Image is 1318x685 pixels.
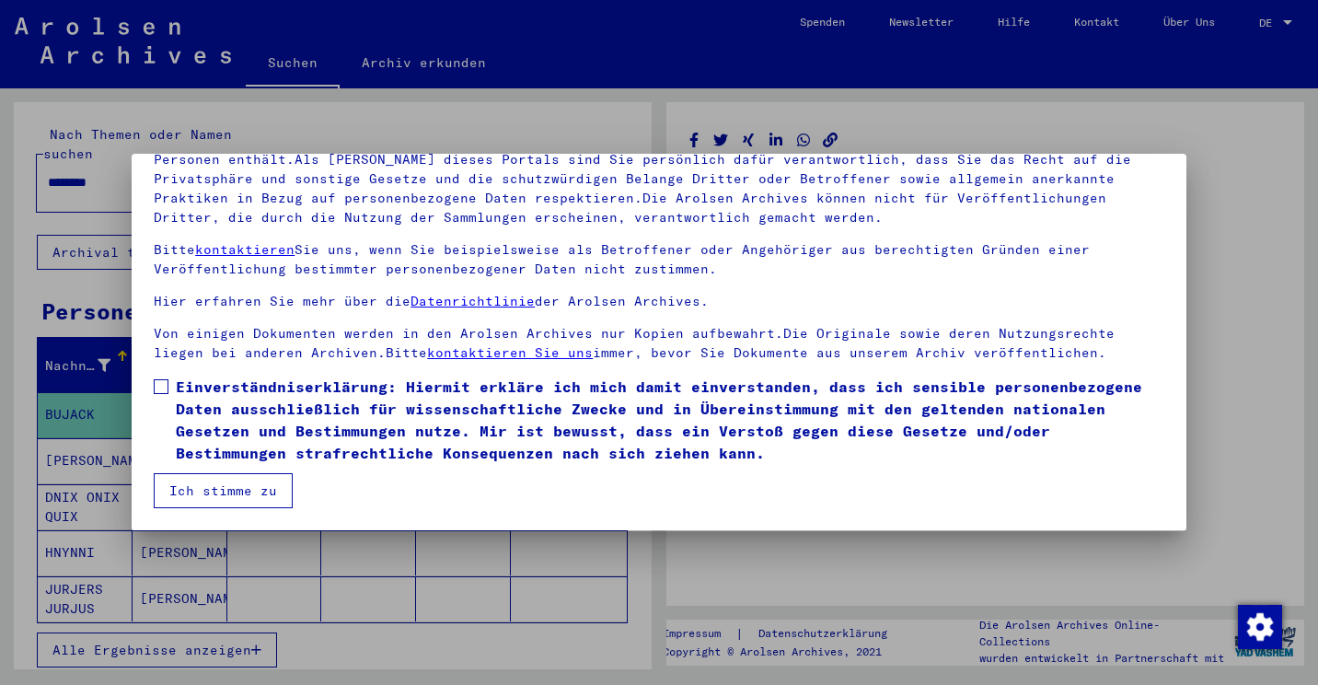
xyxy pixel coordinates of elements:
[154,240,1164,279] p: Bitte Sie uns, wenn Sie beispielsweise als Betroffener oder Angehöriger aus berechtigten Gründen ...
[154,292,1164,311] p: Hier erfahren Sie mehr über die der Arolsen Archives.
[154,324,1164,363] p: Von einigen Dokumenten werden in den Arolsen Archives nur Kopien aufbewahrt.Die Originale sowie d...
[1237,604,1281,648] div: Zustimmung ändern
[427,344,593,361] a: kontaktieren Sie uns
[154,473,293,508] button: Ich stimme zu
[176,376,1164,464] span: Einverständniserklärung: Hiermit erkläre ich mich damit einverstanden, dass ich sensible personen...
[410,293,535,309] a: Datenrichtlinie
[154,131,1164,227] p: Bitte beachten Sie, dass dieses Portal über NS - Verfolgte sensible Daten zu identifizierten oder...
[1238,605,1282,649] img: Zustimmung ändern
[195,241,295,258] a: kontaktieren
